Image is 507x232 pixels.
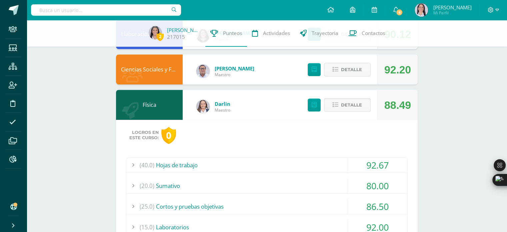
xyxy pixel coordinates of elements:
[126,178,407,193] div: Sumativo
[223,30,242,37] span: Punteos
[129,130,159,141] span: Logros en este curso:
[263,30,290,37] span: Actividades
[140,178,154,193] span: (20.0)
[312,30,338,37] span: Trayectoria
[121,66,228,73] a: Ciencias Sociales y Formación Ciudadana 4
[140,158,154,173] span: (40.0)
[247,20,295,47] a: Actividades
[324,98,371,112] button: Detalle
[205,20,247,47] a: Punteos
[384,90,411,120] div: 88.49
[149,26,162,39] img: f1c04991b7e6e7177c3bfb4cf8a266e3.png
[116,54,183,84] div: Ciencias Sociales y Formación Ciudadana 4
[215,107,230,113] span: Maestro
[126,199,407,214] div: Cortos y pruebas objetivas
[215,100,230,107] a: Darlin
[384,55,411,85] div: 92.20
[196,100,210,113] img: 794815d7ffad13252b70ea13fddba508.png
[215,65,254,72] a: [PERSON_NAME]
[143,101,156,108] a: Física
[347,199,407,214] div: 86.50
[341,63,362,76] span: Detalle
[126,158,407,173] div: Hojas de trabajo
[396,9,403,16] span: 6
[196,64,210,78] img: 5778bd7e28cf89dedf9ffa8080fc1cd8.png
[341,99,362,111] span: Detalle
[415,3,428,17] img: bbfa990b37c0eed124186d09f195a71c.png
[167,33,185,40] a: 217015
[433,10,471,16] span: Mi Perfil
[31,4,181,16] input: Busca un usuario...
[433,4,471,11] span: [PERSON_NAME]
[215,72,254,77] span: Maestro
[116,90,183,120] div: Física
[324,63,371,76] button: Detalle
[140,199,154,214] span: (25.0)
[295,20,343,47] a: Trayectoria
[161,127,176,144] div: 0
[347,158,407,173] div: 92.67
[362,30,385,37] span: Contactos
[167,27,200,33] a: [PERSON_NAME]
[156,32,164,41] span: 2
[343,20,390,47] a: Contactos
[347,178,407,193] div: 80.00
